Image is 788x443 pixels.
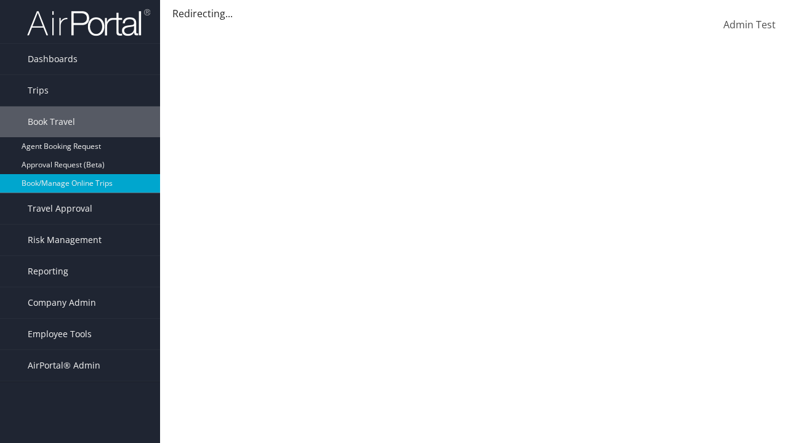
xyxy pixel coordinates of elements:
img: airportal-logo.png [27,8,150,37]
span: Reporting [28,256,68,287]
span: Admin Test [723,18,776,31]
a: Admin Test [723,6,776,44]
span: Travel Approval [28,193,92,224]
div: Redirecting... [172,6,776,21]
span: Trips [28,75,49,106]
span: Employee Tools [28,319,92,349]
span: AirPortal® Admin [28,350,100,381]
span: Book Travel [28,106,75,137]
span: Company Admin [28,287,96,318]
span: Risk Management [28,225,102,255]
span: Dashboards [28,44,78,74]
